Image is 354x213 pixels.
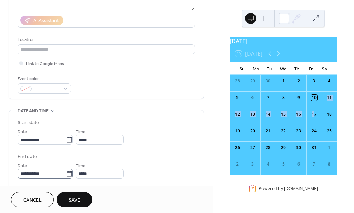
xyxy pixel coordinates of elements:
[295,111,302,117] div: 16
[265,95,271,101] div: 7
[295,144,302,151] div: 30
[23,197,42,204] span: Cancel
[234,144,241,151] div: 26
[234,111,241,117] div: 12
[18,36,193,43] div: Location
[250,78,256,84] div: 29
[69,197,80,204] span: Save
[250,111,256,117] div: 13
[311,95,317,101] div: 10
[326,161,333,167] div: 8
[326,144,333,151] div: 1
[234,95,241,101] div: 5
[311,128,317,134] div: 24
[311,78,317,84] div: 3
[318,62,331,75] div: Sa
[250,128,256,134] div: 20
[295,128,302,134] div: 23
[280,161,286,167] div: 5
[250,95,256,101] div: 6
[280,111,286,117] div: 15
[18,153,37,160] div: End date
[276,62,290,75] div: We
[18,162,27,169] span: Date
[265,78,271,84] div: 30
[18,119,39,126] div: Start date
[326,128,333,134] div: 25
[18,75,70,82] div: Event color
[265,111,271,117] div: 14
[18,128,27,135] span: Date
[250,161,256,167] div: 3
[326,78,333,84] div: 4
[326,95,333,101] div: 11
[263,62,277,75] div: Tu
[265,161,271,167] div: 4
[76,162,85,169] span: Time
[284,186,318,192] a: [DOMAIN_NAME]
[280,95,286,101] div: 8
[265,128,271,134] div: 21
[326,111,333,117] div: 18
[76,128,85,135] span: Time
[249,62,263,75] div: Mo
[265,144,271,151] div: 28
[26,60,64,68] span: Link to Google Maps
[235,62,249,75] div: Su
[234,128,241,134] div: 19
[311,161,317,167] div: 7
[18,107,49,115] span: Date and time
[304,62,318,75] div: Fr
[295,161,302,167] div: 6
[234,161,241,167] div: 2
[280,128,286,134] div: 22
[290,62,304,75] div: Th
[259,186,318,192] div: Powered by
[280,78,286,84] div: 1
[280,144,286,151] div: 29
[11,192,54,207] button: Cancel
[57,192,92,207] button: Save
[250,144,256,151] div: 27
[295,78,302,84] div: 2
[311,144,317,151] div: 31
[295,95,302,101] div: 9
[311,111,317,117] div: 17
[234,78,241,84] div: 28
[230,37,337,45] div: [DATE]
